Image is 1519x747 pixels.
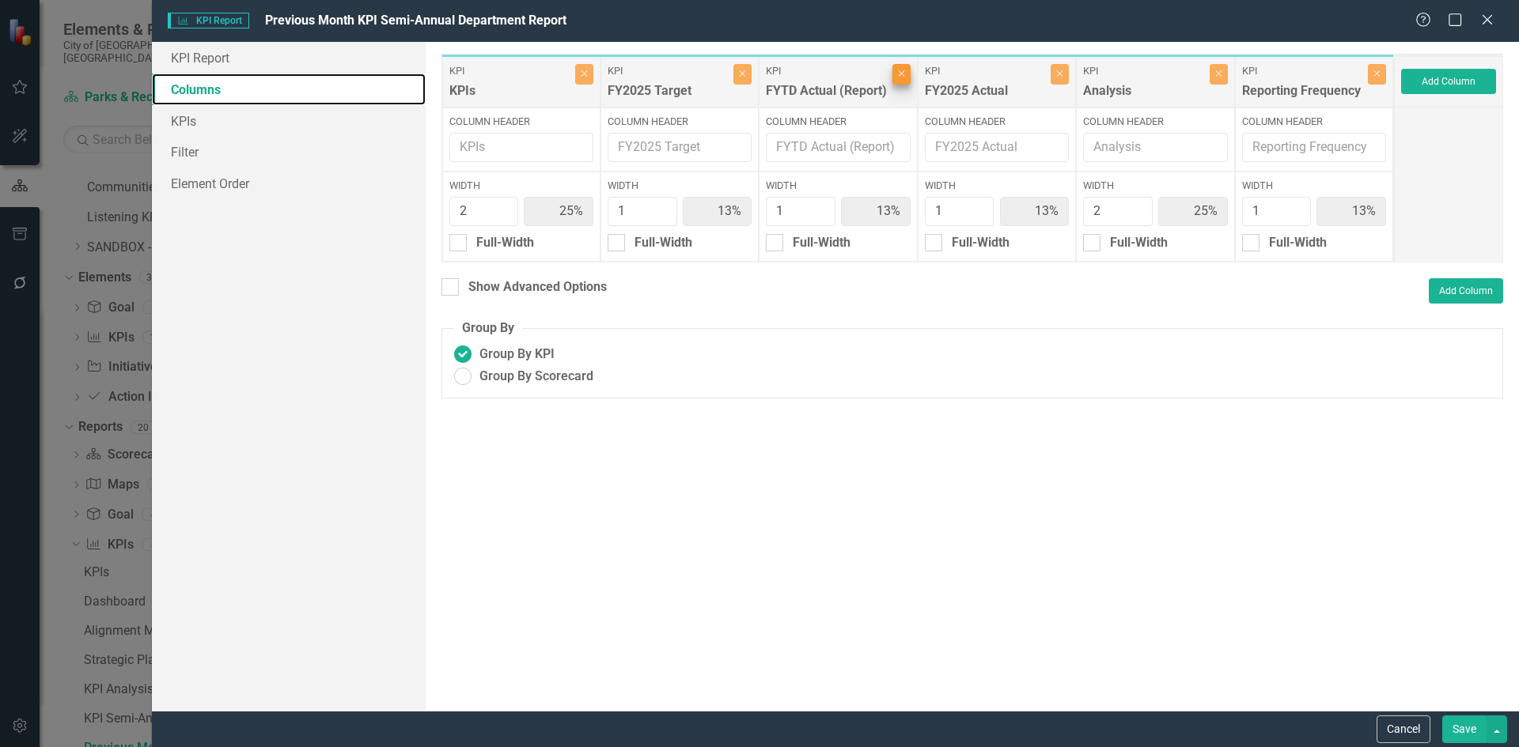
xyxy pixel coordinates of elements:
[1242,133,1386,162] input: Reporting Frequency
[152,136,426,168] a: Filter
[925,115,1069,129] label: Column Header
[1242,197,1312,226] input: Column Width
[766,82,888,108] div: FYTD Actual (Report)
[1083,133,1227,162] input: Analysis
[479,345,555,364] span: Group By KPI
[766,115,910,129] label: Column Header
[1083,179,1227,193] label: Width
[925,64,1047,78] label: KPI
[1242,64,1364,78] label: KPI
[1083,64,1205,78] label: KPI
[1401,69,1496,94] button: Add Column
[634,234,692,252] div: Full-Width
[449,179,593,193] label: Width
[152,168,426,199] a: Element Order
[1429,278,1503,304] button: Add Column
[265,13,566,28] span: Previous Month KPI Semi-Annual Department Report
[1377,715,1430,743] button: Cancel
[608,82,729,108] div: FY2025 Target
[1083,82,1205,108] div: Analysis
[168,13,249,28] span: KPI Report
[608,133,752,162] input: FY2025 Target
[608,115,752,129] label: Column Header
[766,64,888,78] label: KPI
[449,133,593,162] input: KPIs
[449,82,571,108] div: KPIs
[1242,115,1386,129] label: Column Header
[468,278,607,296] div: Show Advanced Options
[1442,715,1487,743] button: Save
[766,133,910,162] input: FYTD Actual (Report)
[608,179,752,193] label: Width
[152,105,426,137] a: KPIs
[449,115,593,129] label: Column Header
[1242,179,1386,193] label: Width
[479,368,593,386] span: Group By Scorecard
[1269,234,1327,252] div: Full-Width
[925,197,994,226] input: Column Width
[449,64,571,78] label: KPI
[925,82,1047,108] div: FY2025 Actual
[1242,82,1364,108] div: Reporting Frequency
[925,179,1069,193] label: Width
[925,133,1069,162] input: FY2025 Actual
[152,74,426,105] a: Columns
[1110,234,1168,252] div: Full-Width
[476,234,534,252] div: Full-Width
[608,64,729,78] label: KPI
[449,197,519,226] input: Column Width
[1083,115,1227,129] label: Column Header
[766,197,835,226] input: Column Width
[454,319,522,338] legend: Group By
[793,234,850,252] div: Full-Width
[1083,197,1153,226] input: Column Width
[766,179,910,193] label: Width
[952,234,1010,252] div: Full-Width
[608,197,677,226] input: Column Width
[152,42,426,74] a: KPI Report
